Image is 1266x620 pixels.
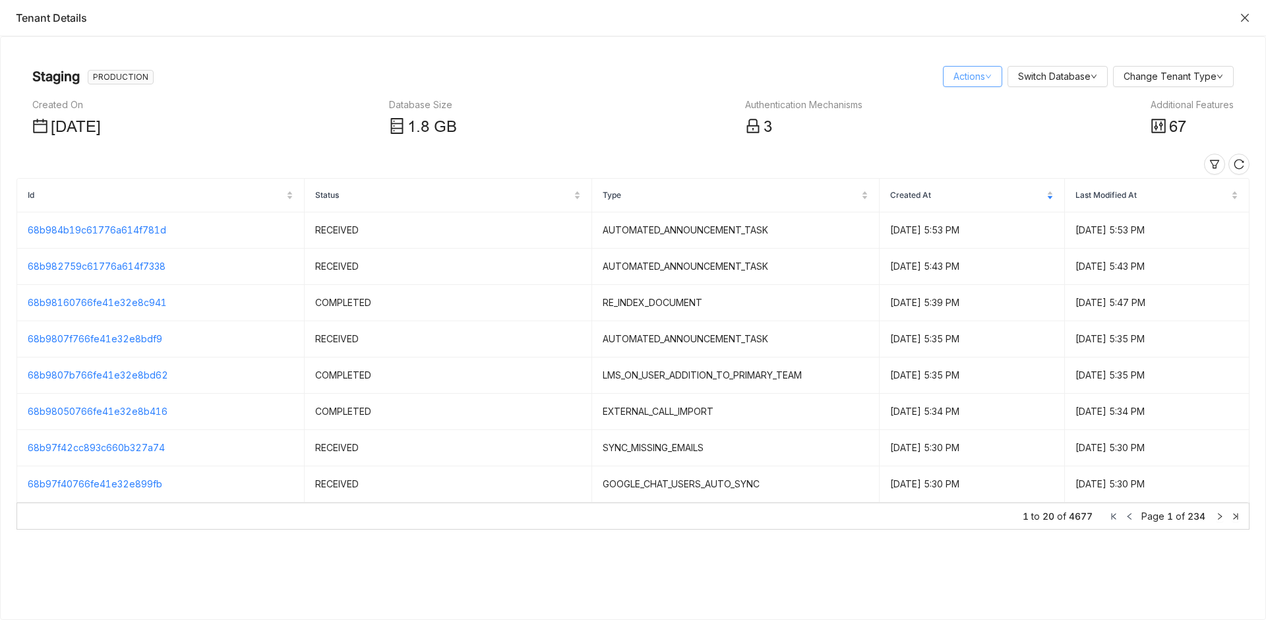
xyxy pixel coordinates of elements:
td: AUTOMATED_ANNOUNCEMENT_TASK [592,321,880,357]
td: [DATE] 5:35 PM [880,357,1064,394]
span: 234 [1188,511,1205,522]
a: 68b984b19c61776a614f781d [28,224,166,235]
a: Change Tenant Type [1124,71,1223,82]
td: [DATE] 5:30 PM [880,430,1064,466]
td: EXTERNAL_CALL_IMPORT [592,394,880,430]
td: RECEIVED [305,466,592,503]
button: Actions [943,66,1002,87]
span: 1 [407,118,416,136]
td: RECEIVED [305,249,592,285]
span: Page [1141,511,1164,522]
a: Switch Database [1018,71,1097,82]
span: 67 [1169,118,1186,136]
div: Database Size [389,98,457,112]
td: [DATE] 5:35 PM [880,321,1064,357]
div: Additional Features [1151,98,1234,112]
span: .8 GB [416,118,457,136]
a: 68b982759c61776a614f7338 [28,261,166,272]
td: GOOGLE_CHAT_USERS_AUTO_SYNC [592,466,880,503]
button: Switch Database [1008,66,1108,87]
td: [DATE] 5:53 PM [880,212,1064,249]
td: AUTOMATED_ANNOUNCEMENT_TASK [592,249,880,285]
td: LMS_ON_USER_ADDITION_TO_PRIMARY_TEAM [592,357,880,394]
button: Close [1240,13,1250,23]
td: RE_INDEX_DOCUMENT [592,285,880,321]
span: 1 [1023,509,1029,524]
td: RECEIVED [305,430,592,466]
span: 1 [1167,511,1173,522]
td: RECEIVED [305,212,592,249]
td: [DATE] 5:53 PM [1065,212,1250,249]
td: SYNC_MISSING_EMAILS [592,430,880,466]
td: [DATE] 5:47 PM [1065,285,1250,321]
td: [DATE] 5:30 PM [1065,466,1250,503]
td: [DATE] 5:34 PM [1065,394,1250,430]
span: [DATE] [51,118,101,136]
span: of [1057,509,1066,524]
td: AUTOMATED_ANNOUNCEMENT_TASK [592,212,880,249]
a: 68b97f40766fe41e32e899fb [28,478,162,489]
nz-tag: PRODUCTION [88,70,154,84]
span: 20 [1042,509,1054,524]
td: RECEIVED [305,321,592,357]
td: [DATE] 5:34 PM [880,394,1064,430]
td: [DATE] 5:43 PM [1065,249,1250,285]
td: COMPLETED [305,285,592,321]
span: of [1176,511,1185,522]
span: to [1031,509,1040,524]
a: 68b9807b766fe41e32e8bd62 [28,369,168,381]
div: Created On [32,98,101,112]
td: [DATE] 5:35 PM [1065,357,1250,394]
span: 4677 [1069,509,1093,524]
div: Authentication Mechanisms [745,98,862,112]
td: [DATE] 5:30 PM [880,466,1064,503]
div: Tenant Details [16,11,1233,25]
a: 68b98050766fe41e32e8b416 [28,406,167,417]
a: 68b98160766fe41e32e8c941 [28,297,167,308]
td: [DATE] 5:30 PM [1065,430,1250,466]
a: 68b97f42cc893c660b327a74 [28,442,165,453]
td: [DATE] 5:35 PM [1065,321,1250,357]
nz-page-header-title: Staging [32,66,80,87]
a: 68b9807f766fe41e32e8bdf9 [28,333,162,344]
button: Change Tenant Type [1113,66,1234,87]
td: COMPLETED [305,357,592,394]
td: [DATE] 5:39 PM [880,285,1064,321]
td: [DATE] 5:43 PM [880,249,1064,285]
span: 3 [764,118,772,136]
td: COMPLETED [305,394,592,430]
a: Actions [953,71,992,82]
